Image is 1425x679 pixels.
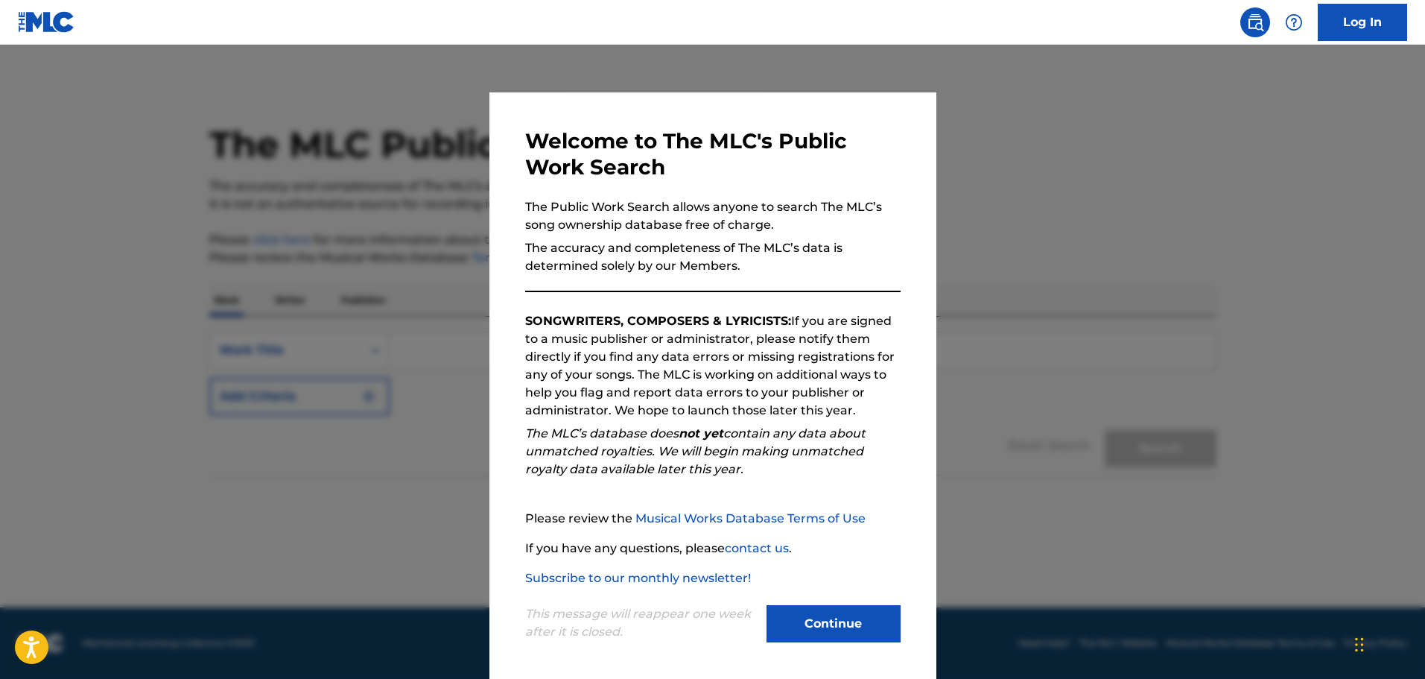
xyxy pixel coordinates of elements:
a: Log In [1318,4,1407,41]
strong: SONGWRITERS, COMPOSERS & LYRICISTS: [525,314,791,328]
p: This message will reappear one week after it is closed. [525,605,758,641]
div: Drag [1355,622,1364,667]
strong: not yet [679,426,723,440]
div: Help [1279,7,1309,37]
a: contact us [725,541,789,555]
p: The Public Work Search allows anyone to search The MLC’s song ownership database free of charge. [525,198,901,234]
p: If you are signed to a music publisher or administrator, please notify them directly if you find ... [525,312,901,420]
iframe: Chat Widget [1351,607,1425,679]
a: Musical Works Database Terms of Use [635,511,866,525]
p: The accuracy and completeness of The MLC’s data is determined solely by our Members. [525,239,901,275]
p: If you have any questions, please . [525,540,901,558]
h3: Welcome to The MLC's Public Work Search [525,128,901,180]
img: search [1246,13,1264,31]
p: Please review the [525,510,901,528]
img: help [1285,13,1303,31]
a: Public Search [1240,7,1270,37]
a: Subscribe to our monthly newsletter! [525,571,751,585]
img: MLC Logo [18,11,75,33]
button: Continue [767,605,901,642]
em: The MLC’s database does contain any data about unmatched royalties. We will begin making unmatche... [525,426,866,476]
